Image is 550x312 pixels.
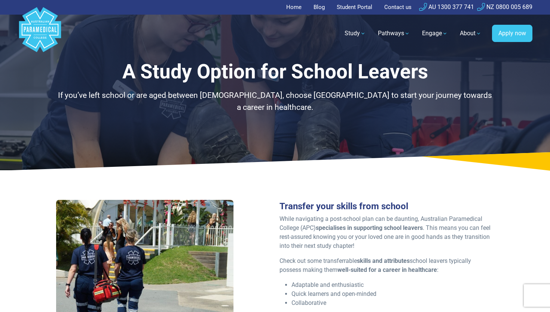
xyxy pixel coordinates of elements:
[316,224,423,231] strong: specialises in supporting school leavers
[477,3,532,10] a: NZ 0800 005 689
[372,257,410,264] strong: and attributes
[279,201,494,212] h3: Transfer your skills from school
[357,257,371,264] strong: skills
[56,60,494,84] h1: A Study Option for School Leavers
[291,280,494,289] li: Adaptable and enthusiastic
[279,214,494,250] p: While navigating a post-school plan can be daunting, Australian Paramedical College (APC) . This ...
[373,23,415,44] a: Pathways
[279,256,494,274] p: Check out some transferrable school leavers typically possess making them :
[56,90,494,113] p: If you’ve left school or are aged between [DEMOGRAPHIC_DATA], choose [GEOGRAPHIC_DATA] to start y...
[18,15,62,52] a: Australian Paramedical College
[291,298,494,307] li: Collaborative
[492,25,532,42] a: Apply now
[337,266,437,273] strong: well-suited for a career in healthcare
[291,289,494,298] li: Quick learners and open-minded
[418,23,452,44] a: Engage
[340,23,370,44] a: Study
[455,23,486,44] a: About
[419,3,474,10] a: AU 1300 377 741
